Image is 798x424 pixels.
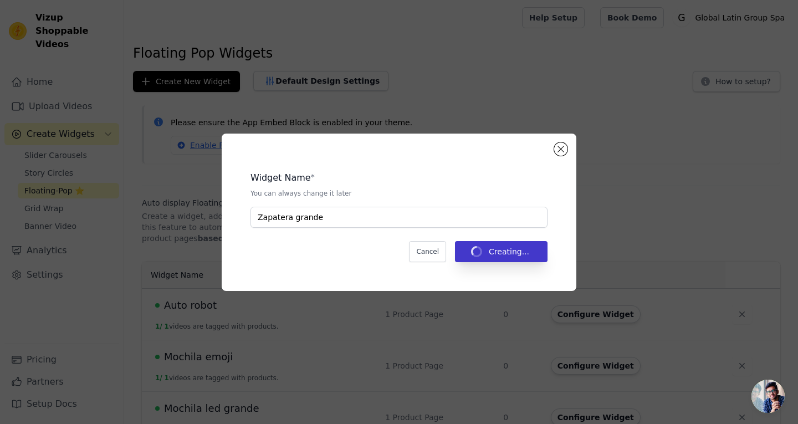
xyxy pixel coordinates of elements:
[250,171,311,185] legend: Widget Name
[554,142,567,156] button: Close modal
[751,380,785,413] a: Chat abierto
[250,189,548,198] p: You can always change it later
[455,241,548,262] button: Creating...
[409,241,446,262] button: Cancel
